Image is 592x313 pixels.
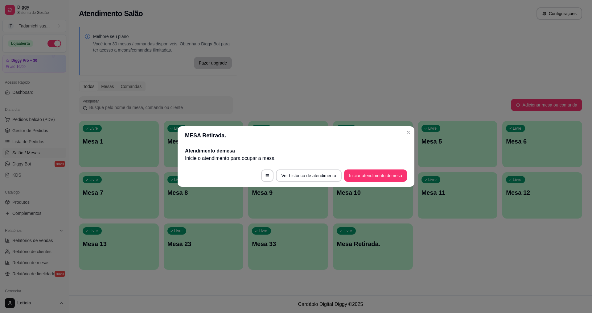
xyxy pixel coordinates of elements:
button: Close [403,127,413,137]
header: MESA Retirada. [178,126,414,145]
p: Inicie o atendimento para ocupar a mesa . [185,155,407,162]
button: Iniciar atendimento demesa [344,169,407,182]
button: Ver histórico de atendimento [276,169,342,182]
h2: Atendimento de mesa [185,147,407,155]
